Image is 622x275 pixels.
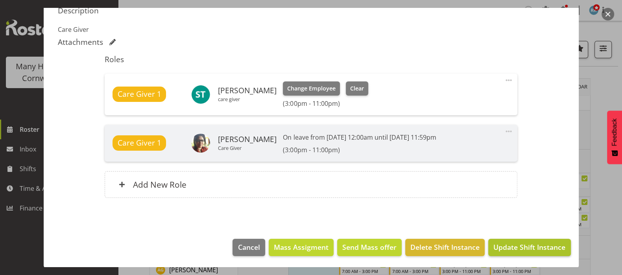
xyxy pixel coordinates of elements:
[488,239,570,256] button: Update Shift Instance
[58,6,565,15] h5: Description
[283,100,368,107] h6: (3:00pm - 11:00pm)
[105,55,517,64] h5: Roles
[58,37,103,47] h5: Attachments
[342,242,397,252] span: Send Mass offer
[283,146,436,154] h6: (3:00pm - 11:00pm)
[191,85,210,104] img: shannon-tocker10948.jpg
[607,111,622,164] button: Feedback - Show survey
[346,81,368,96] button: Clear
[133,179,186,190] h6: Add New Role
[233,239,265,256] button: Cancel
[350,84,364,93] span: Clear
[238,242,260,252] span: Cancel
[218,135,277,144] h6: [PERSON_NAME]
[269,239,334,256] button: Mass Assigment
[283,133,436,142] p: On leave from [DATE] 12:00am until [DATE] 11:59pm
[337,239,402,256] button: Send Mass offer
[218,86,277,95] h6: [PERSON_NAME]
[274,242,329,252] span: Mass Assigment
[410,242,480,252] span: Delete Shift Instance
[191,134,210,153] img: thomas-lani973f05299e341621cb024643ca29d998.png
[287,84,336,93] span: Change Employee
[218,145,277,151] p: Care Giver
[611,118,618,146] span: Feedback
[58,25,565,34] p: Care Giver
[405,239,485,256] button: Delete Shift Instance
[118,89,161,100] span: Care Giver 1
[283,81,340,96] button: Change Employee
[493,242,565,252] span: Update Shift Instance
[118,137,161,149] span: Care Giver 1
[218,96,277,102] p: care giver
